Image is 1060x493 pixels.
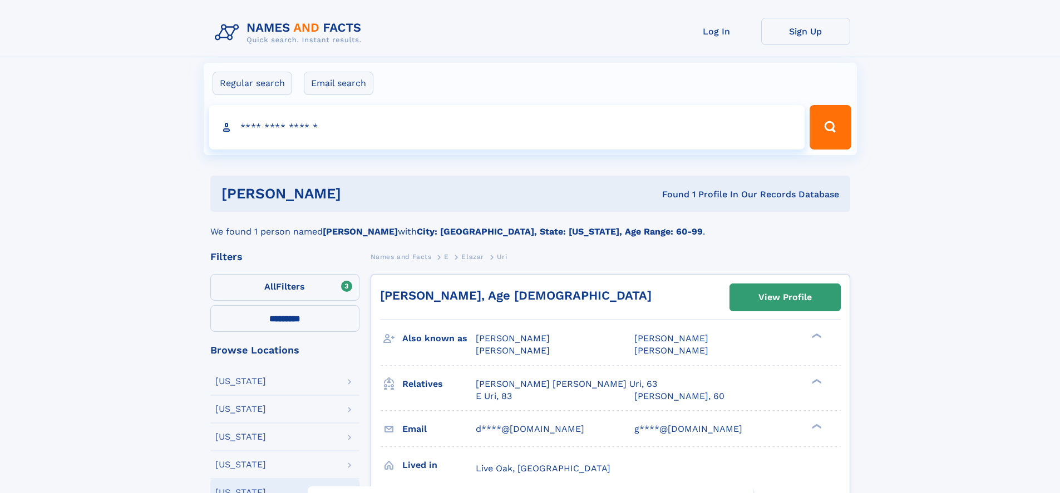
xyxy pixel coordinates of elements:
span: E [444,253,449,261]
input: search input [209,105,805,150]
a: E [444,250,449,263]
div: [US_STATE] [215,432,266,441]
a: Sign Up [761,18,850,45]
a: Names and Facts [371,250,432,263]
div: [US_STATE] [215,460,266,469]
b: [PERSON_NAME] [323,226,398,237]
a: Log In [672,18,761,45]
button: Search Button [810,105,851,150]
div: Filters [210,252,359,262]
a: View Profile [730,284,840,311]
span: All [264,281,276,292]
div: Browse Locations [210,345,359,355]
span: [PERSON_NAME] [634,333,708,343]
a: [PERSON_NAME], Age [DEMOGRAPHIC_DATA] [380,288,652,302]
span: Elazar [461,253,484,261]
div: [US_STATE] [215,377,266,386]
h1: [PERSON_NAME] [221,187,502,201]
div: View Profile [758,285,812,310]
div: ❯ [809,377,822,385]
h3: Lived in [402,456,476,475]
label: Email search [304,72,373,95]
label: Filters [210,274,359,301]
a: E Uri, 83 [476,390,512,402]
h3: Also known as [402,329,476,348]
div: ❯ [809,422,822,430]
div: Found 1 Profile In Our Records Database [501,188,839,201]
a: Elazar [461,250,484,263]
div: ❯ [809,332,822,340]
img: Logo Names and Facts [210,18,371,48]
div: [US_STATE] [215,405,266,414]
h3: Relatives [402,375,476,394]
a: [PERSON_NAME], 60 [634,390,724,402]
a: [PERSON_NAME] [PERSON_NAME] Uri, 63 [476,378,657,390]
span: Live Oak, [GEOGRAPHIC_DATA] [476,463,610,474]
h3: Email [402,420,476,439]
span: Uri [497,253,507,261]
div: We found 1 person named with . [210,212,850,238]
b: City: [GEOGRAPHIC_DATA], State: [US_STATE], Age Range: 60-99 [417,226,703,237]
span: [PERSON_NAME] [634,345,708,356]
span: [PERSON_NAME] [476,333,550,343]
label: Regular search [213,72,292,95]
span: [PERSON_NAME] [476,345,550,356]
